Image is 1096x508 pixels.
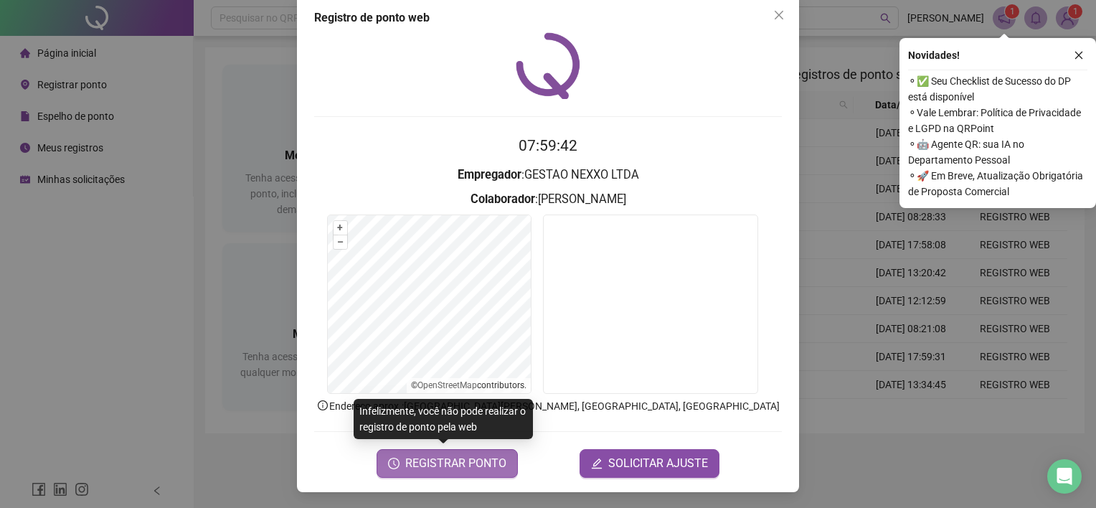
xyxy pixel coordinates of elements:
span: Novidades ! [908,47,960,63]
div: Open Intercom Messenger [1047,459,1082,494]
span: ⚬ 🤖 Agente QR: sua IA no Departamento Pessoal [908,136,1087,168]
time: 07:59:42 [519,137,577,154]
span: ⚬ Vale Lembrar: Política de Privacidade e LGPD na QRPoint [908,105,1087,136]
img: QRPoint [516,32,580,99]
span: info-circle [316,399,329,412]
strong: Colaborador [471,192,535,206]
span: edit [591,458,603,469]
button: Close [767,4,790,27]
span: ⚬ ✅ Seu Checklist de Sucesso do DP está disponível [908,73,1087,105]
span: close [1074,50,1084,60]
span: clock-circle [388,458,400,469]
h3: : GESTAO NEXXO LTDA [314,166,782,184]
p: Endereço aprox. : [GEOGRAPHIC_DATA][PERSON_NAME], [GEOGRAPHIC_DATA], [GEOGRAPHIC_DATA] [314,398,782,414]
strong: Empregador [458,168,521,182]
a: OpenStreetMap [417,380,477,390]
div: Registro de ponto web [314,9,782,27]
button: + [334,221,347,235]
span: close [773,9,785,21]
button: – [334,235,347,249]
h3: : [PERSON_NAME] [314,190,782,209]
button: REGISTRAR PONTO [377,449,518,478]
span: REGISTRAR PONTO [405,455,506,472]
li: © contributors. [411,380,526,390]
button: editSOLICITAR AJUSTE [580,449,719,478]
div: Infelizmente, você não pode realizar o registro de ponto pela web [354,399,533,439]
span: ⚬ 🚀 Em Breve, Atualização Obrigatória de Proposta Comercial [908,168,1087,199]
span: SOLICITAR AJUSTE [608,455,708,472]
